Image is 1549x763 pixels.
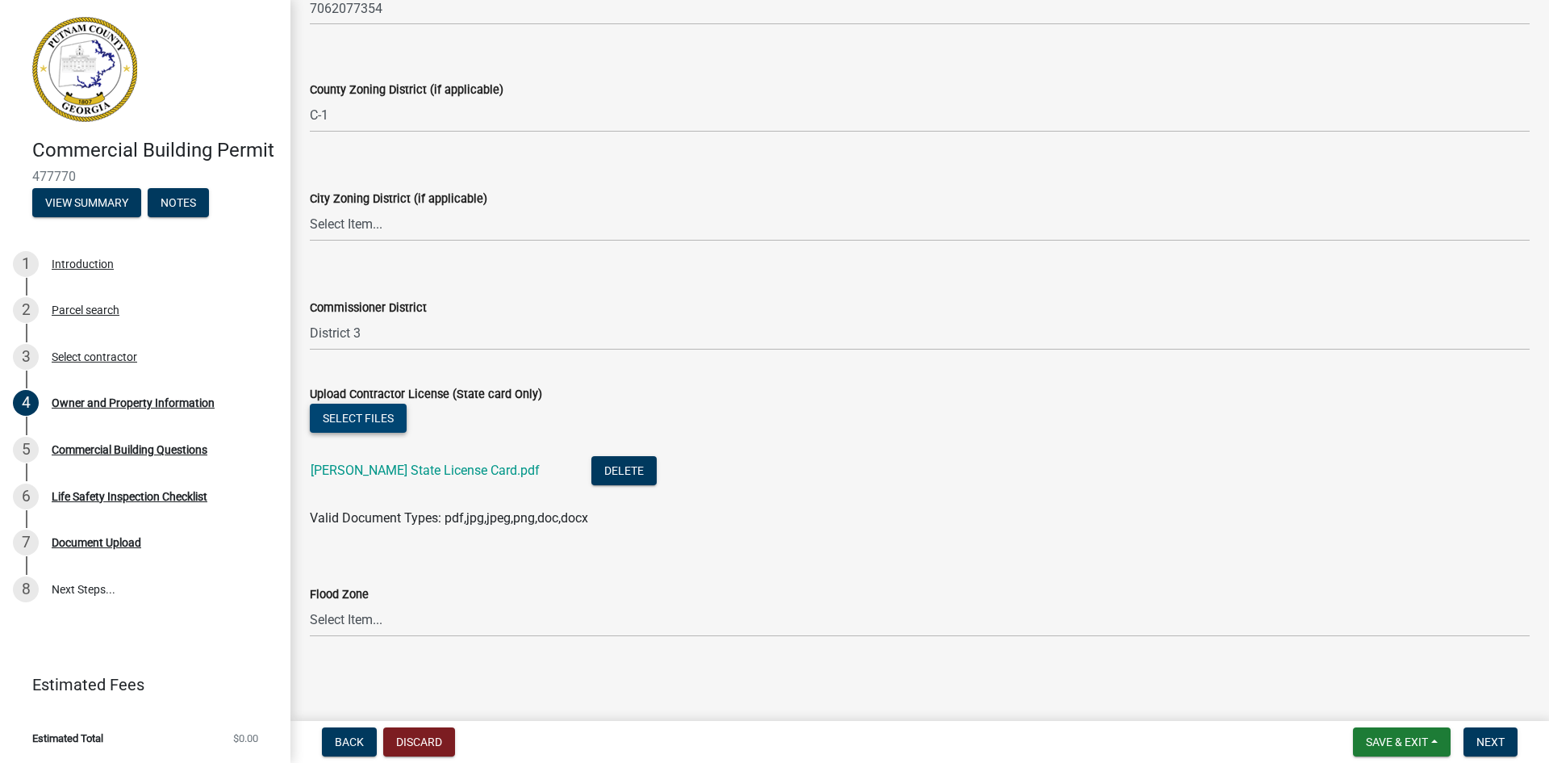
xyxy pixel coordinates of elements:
[310,194,487,205] label: City Zoning District (if applicable)
[52,351,137,363] div: Select contractor
[13,251,39,277] div: 1
[311,463,540,478] a: [PERSON_NAME] State License Card.pdf
[310,303,427,314] label: Commissioner District
[1476,736,1505,748] span: Next
[52,304,119,316] div: Parcel search
[1366,736,1428,748] span: Save & Exit
[32,733,103,744] span: Estimated Total
[32,139,278,162] h4: Commercial Building Permit
[13,297,39,323] div: 2
[32,188,141,217] button: View Summary
[310,389,542,400] label: Upload Contractor License (State card Only)
[335,736,364,748] span: Back
[310,589,369,601] label: Flood Zone
[32,17,137,122] img: Putnam County, Georgia
[32,197,141,210] wm-modal-confirm: Summary
[32,169,258,184] span: 477770
[13,669,265,701] a: Estimated Fees
[233,733,258,744] span: $0.00
[591,456,657,485] button: Delete
[591,464,657,480] wm-modal-confirm: Delete Document
[52,397,215,409] div: Owner and Property Information
[383,727,455,757] button: Discard
[52,258,114,270] div: Introduction
[13,437,39,463] div: 5
[310,85,503,96] label: County Zoning District (if applicable)
[1463,727,1518,757] button: Next
[310,404,407,433] button: Select files
[310,510,588,526] span: Valid Document Types: pdf,jpg,jpeg,png,doc,docx
[52,444,207,455] div: Commercial Building Questions
[148,188,209,217] button: Notes
[52,537,141,548] div: Document Upload
[1353,727,1451,757] button: Save & Exit
[322,727,377,757] button: Back
[13,576,39,602] div: 8
[13,344,39,370] div: 3
[148,197,209,210] wm-modal-confirm: Notes
[13,390,39,416] div: 4
[13,484,39,509] div: 6
[52,491,207,502] div: Life Safety Inspection Checklist
[13,530,39,555] div: 7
